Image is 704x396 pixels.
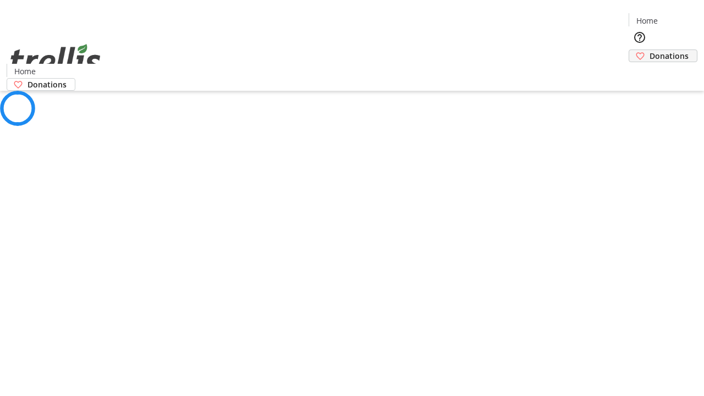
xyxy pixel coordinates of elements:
[629,26,651,48] button: Help
[629,15,664,26] a: Home
[636,15,658,26] span: Home
[629,50,697,62] a: Donations
[14,65,36,77] span: Home
[28,79,67,90] span: Donations
[7,32,105,87] img: Orient E2E Organization UZ4tP1Dm5l's Logo
[629,62,651,84] button: Cart
[7,78,75,91] a: Donations
[650,50,689,62] span: Donations
[7,65,42,77] a: Home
